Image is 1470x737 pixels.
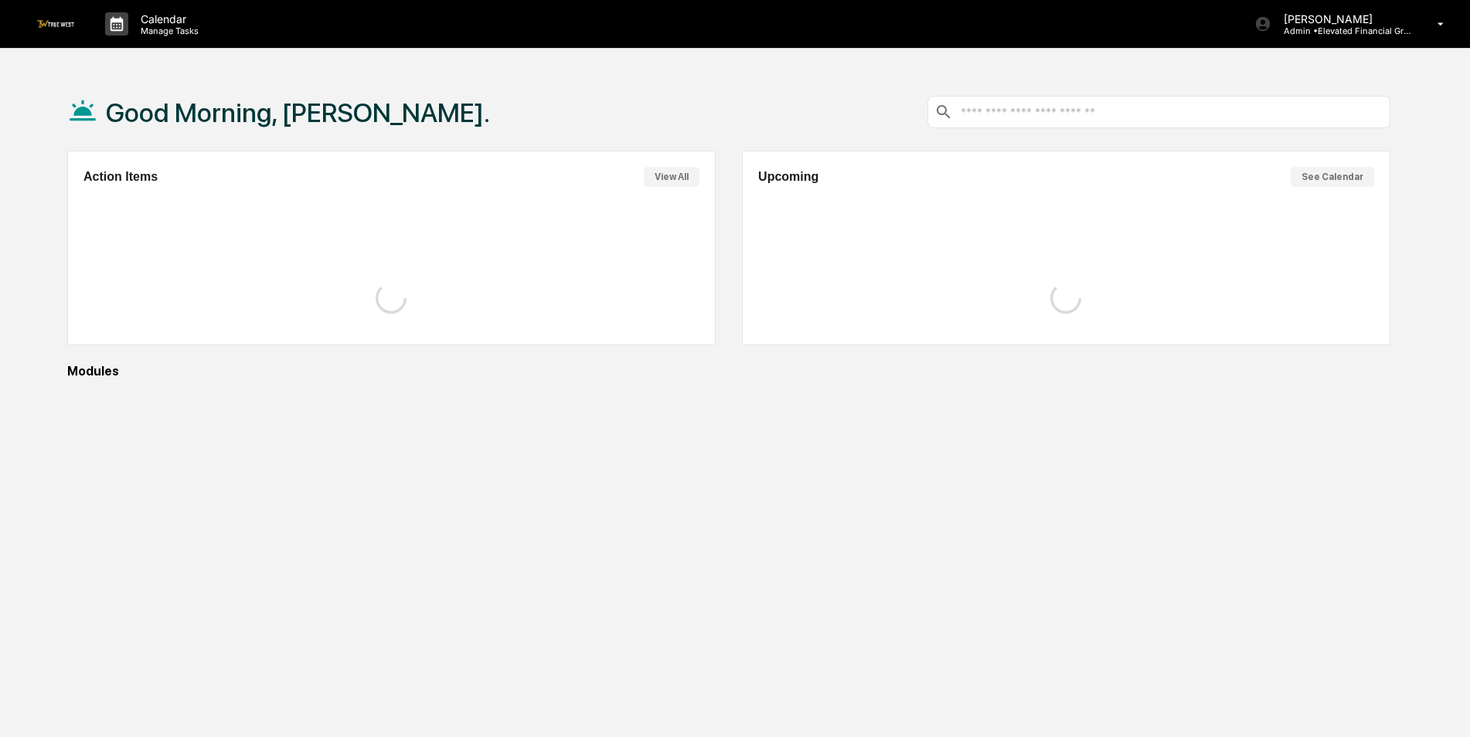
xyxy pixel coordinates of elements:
div: Modules [67,364,1390,379]
p: Calendar [128,12,206,25]
button: See Calendar [1291,167,1374,187]
button: View All [644,167,699,187]
h1: Good Morning, [PERSON_NAME]. [106,97,490,128]
h2: Action Items [83,170,158,184]
p: Manage Tasks [128,25,206,36]
p: Admin • Elevated Financial Group [1271,25,1415,36]
h2: Upcoming [758,170,818,184]
p: [PERSON_NAME] [1271,12,1415,25]
img: logo [37,20,74,27]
